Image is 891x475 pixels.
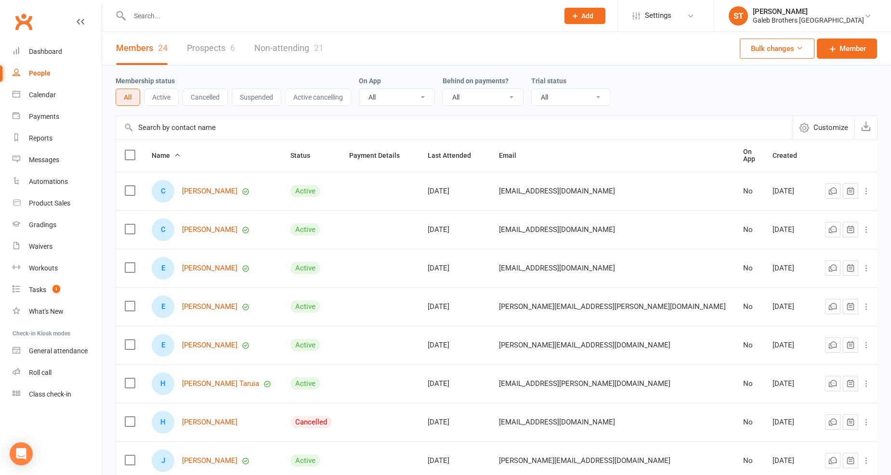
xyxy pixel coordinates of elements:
div: [DATE] [428,187,482,195]
a: Gradings [13,214,102,236]
div: Active [290,454,320,467]
div: Class check-in [29,390,71,398]
span: Member [839,43,866,54]
a: [PERSON_NAME] Taruia [182,380,259,388]
div: Active [290,377,320,390]
span: [EMAIL_ADDRESS][DOMAIN_NAME] [499,259,615,277]
div: [DATE] [428,380,482,388]
span: Email [499,152,527,159]
div: 21 [314,43,324,53]
div: Tasks [29,286,46,294]
div: No [743,187,755,195]
div: [DATE] [773,187,808,195]
div: Open Intercom Messenger [10,442,33,465]
div: Dashboard [29,48,62,55]
button: Bulk changes [740,39,814,59]
button: Customize [793,116,854,139]
div: No [743,457,755,465]
a: [PERSON_NAME] [182,226,237,234]
span: Settings [645,5,671,26]
button: Cancelled [183,89,228,106]
button: Name [152,150,181,161]
div: 6 [230,43,235,53]
div: [DATE] [773,264,808,272]
div: Workouts [29,264,58,272]
div: Active [290,185,320,197]
a: Reports [13,128,102,149]
div: No [743,264,755,272]
a: Members24 [116,32,168,65]
div: [DATE] [428,457,482,465]
div: No [743,341,755,349]
div: Waivers [29,243,52,250]
label: Behind on payments? [443,77,509,85]
input: Search by contact name [116,116,793,139]
span: 1 [52,285,60,293]
input: Search... [127,9,552,23]
a: Non-attending21 [254,32,324,65]
label: Trial status [531,77,566,85]
div: People [29,69,51,77]
div: Payments [29,113,59,120]
a: [PERSON_NAME] [182,303,237,311]
div: Roll call [29,369,52,376]
a: What's New [13,301,102,322]
div: C [152,180,174,203]
span: [PERSON_NAME][EMAIL_ADDRESS][DOMAIN_NAME] [499,336,670,354]
div: Cancelled [290,416,332,428]
div: [PERSON_NAME] [753,7,864,16]
a: Prospects6 [187,32,235,65]
div: Active [290,339,320,351]
a: [PERSON_NAME] [182,341,237,349]
a: Automations [13,171,102,193]
span: Add [581,12,593,20]
div: Reports [29,134,52,142]
div: Galeb Brothers [GEOGRAPHIC_DATA] [753,16,864,25]
div: What's New [29,308,64,315]
a: Roll call [13,362,102,384]
div: No [743,380,755,388]
span: [EMAIL_ADDRESS][DOMAIN_NAME] [499,182,615,200]
div: No [743,303,755,311]
button: Created [773,150,808,161]
button: Payment Details [349,150,410,161]
a: Workouts [13,257,102,279]
a: [PERSON_NAME] [182,264,237,272]
div: C [152,218,174,241]
div: H [152,372,174,395]
a: Waivers [13,236,102,257]
span: [PERSON_NAME][EMAIL_ADDRESS][DOMAIN_NAME] [499,451,670,470]
div: Gradings [29,221,56,229]
a: Tasks 1 [13,279,102,301]
div: [DATE] [428,264,482,272]
span: [EMAIL_ADDRESS][PERSON_NAME][DOMAIN_NAME] [499,374,670,393]
a: Messages [13,149,102,171]
div: J [152,449,174,472]
span: [EMAIL_ADDRESS][DOMAIN_NAME] [499,220,615,239]
span: Status [290,152,321,159]
button: Active cancelling [285,89,351,106]
div: ST [729,6,748,26]
div: [DATE] [428,303,482,311]
button: Email [499,150,527,161]
div: E [152,334,174,357]
span: Name [152,152,181,159]
div: Messages [29,156,59,164]
a: People [13,63,102,84]
a: [PERSON_NAME] [182,418,237,426]
a: General attendance kiosk mode [13,340,102,362]
a: Class kiosk mode [13,384,102,405]
div: [DATE] [428,418,482,426]
div: [DATE] [773,380,808,388]
button: All [116,89,140,106]
div: Active [290,223,320,236]
div: H [152,411,174,434]
div: E [152,295,174,318]
div: [DATE] [773,457,808,465]
div: No [743,226,755,234]
div: E [152,257,174,280]
div: No [743,418,755,426]
button: Active [144,89,179,106]
div: [DATE] [428,226,482,234]
label: On App [359,77,381,85]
